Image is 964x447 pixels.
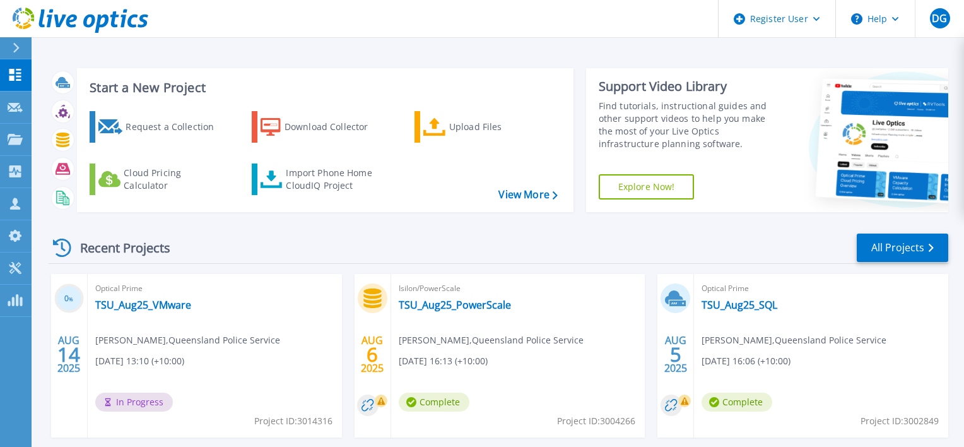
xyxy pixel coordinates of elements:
a: Upload Files [414,111,555,143]
div: Support Video Library [599,78,780,95]
span: Complete [399,393,469,412]
a: TSU_Aug25_SQL [702,299,777,311]
span: Project ID: 3004266 [557,414,635,428]
span: Project ID: 3002849 [861,414,939,428]
a: TSU_Aug25_PowerScale [399,299,511,311]
div: Download Collector [285,114,385,140]
span: [PERSON_NAME] , Queensland Police Service [95,333,280,347]
span: Optical Prime [702,282,941,295]
span: Complete [702,393,772,412]
a: All Projects [857,234,948,262]
h3: 0 [54,292,84,306]
span: DG [932,13,947,23]
a: Explore Now! [599,174,695,200]
span: % [69,295,73,302]
a: Request a Collection [90,111,230,143]
div: Recent Projects [49,232,187,263]
span: 6 [367,349,378,360]
div: Cloud Pricing Calculator [124,167,225,192]
div: AUG 2025 [360,331,384,378]
h3: Start a New Project [90,81,557,95]
div: Find tutorials, instructional guides and other support videos to help you make the most of your L... [599,100,780,150]
div: Request a Collection [126,114,226,140]
span: [DATE] 16:06 (+10:00) [702,354,791,368]
span: [DATE] 13:10 (+10:00) [95,354,184,368]
span: 5 [670,349,681,360]
a: View More [498,189,557,201]
a: TSU_Aug25_VMware [95,299,191,311]
div: AUG 2025 [664,331,688,378]
span: In Progress [95,393,173,412]
span: [DATE] 16:13 (+10:00) [399,354,488,368]
span: Isilon/PowerScale [399,282,638,295]
span: [PERSON_NAME] , Queensland Police Service [399,333,584,347]
span: Project ID: 3014316 [254,414,332,428]
div: Upload Files [449,114,550,140]
a: Download Collector [252,111,392,143]
div: Import Phone Home CloudIQ Project [286,167,384,192]
a: Cloud Pricing Calculator [90,164,230,195]
span: [PERSON_NAME] , Queensland Police Service [702,333,886,347]
span: Optical Prime [95,282,334,295]
span: 14 [57,349,80,360]
div: AUG 2025 [57,331,81,378]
